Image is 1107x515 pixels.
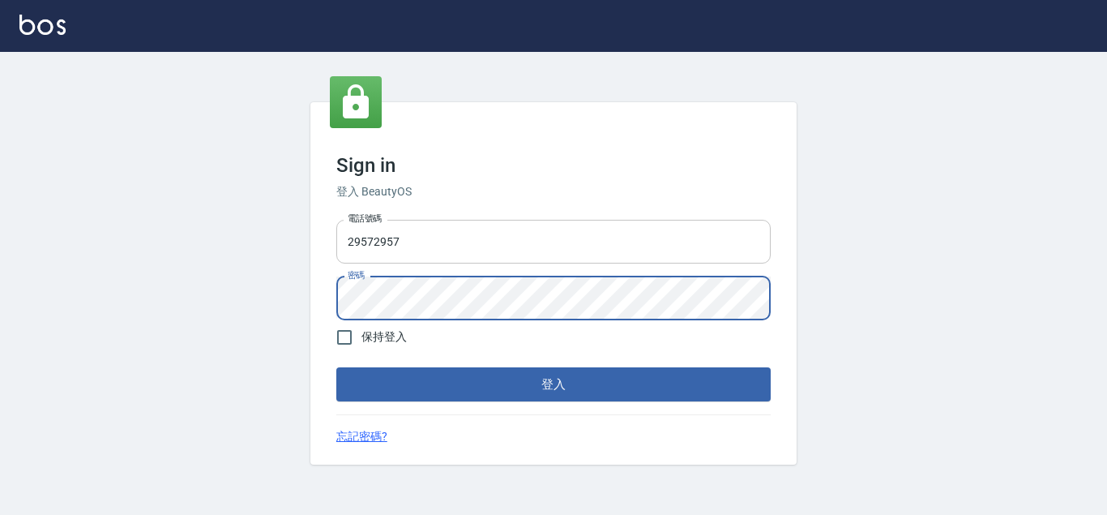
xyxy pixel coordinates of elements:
h3: Sign in [336,154,771,177]
label: 密碼 [348,269,365,281]
span: 保持登入 [361,328,407,345]
label: 電話號碼 [348,212,382,225]
img: Logo [19,15,66,35]
a: 忘記密碼? [336,428,387,445]
h6: 登入 BeautyOS [336,183,771,200]
button: 登入 [336,367,771,401]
